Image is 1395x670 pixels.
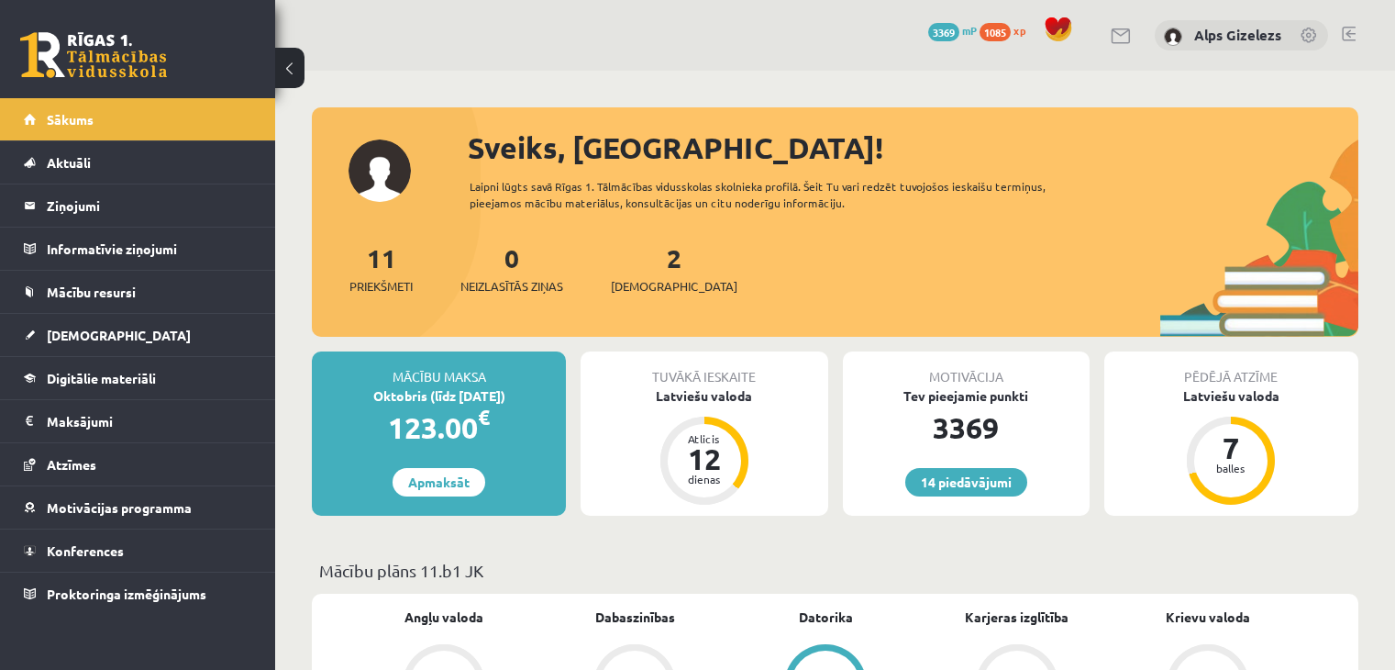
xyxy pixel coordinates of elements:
div: 123.00 [312,406,566,450]
span: Motivācijas programma [47,499,192,516]
a: Sākums [24,98,252,140]
a: 11Priekšmeti [349,241,413,296]
a: Motivācijas programma [24,486,252,529]
a: Latviešu valoda 7 balles [1104,386,1358,508]
span: Atzīmes [47,456,96,473]
div: Tuvākā ieskaite [581,352,827,386]
a: Ziņojumi [24,184,252,227]
span: Proktoringa izmēģinājums [47,586,206,602]
span: Digitālie materiāli [47,370,156,386]
a: Aktuāli [24,141,252,184]
div: 12 [677,444,732,474]
a: Rīgas 1. Tālmācības vidusskola [20,32,167,78]
span: Mācību resursi [47,284,136,300]
span: 1085 [980,23,1011,41]
span: xp [1013,23,1025,38]
p: Mācību plāns 11.b1 JK [319,558,1351,583]
div: Laipni lūgts savā Rīgas 1. Tālmācības vidusskolas skolnieka profilā. Šeit Tu vari redzēt tuvojošo... [470,178,1098,211]
a: Proktoringa izmēģinājums [24,573,252,615]
div: 3369 [843,406,1090,450]
a: Dabaszinības [595,608,675,627]
a: Krievu valoda [1166,608,1250,627]
div: Motivācija [843,352,1090,386]
a: 14 piedāvājumi [905,468,1027,497]
a: Latviešu valoda Atlicis 12 dienas [581,386,827,508]
a: Angļu valoda [404,608,483,627]
img: Alps Gizelezs [1164,28,1182,46]
div: dienas [677,474,732,485]
a: 2[DEMOGRAPHIC_DATA] [611,241,737,296]
a: Atzīmes [24,443,252,486]
span: Neizlasītās ziņas [460,277,563,296]
legend: Maksājumi [47,400,252,442]
a: 1085 xp [980,23,1035,38]
div: 7 [1203,433,1258,463]
a: 3369 mP [928,23,977,38]
a: Konferences [24,530,252,572]
legend: Informatīvie ziņojumi [47,228,252,270]
span: Aktuāli [47,154,91,171]
div: Oktobris (līdz [DATE]) [312,386,566,406]
a: Digitālie materiāli [24,357,252,399]
a: Maksājumi [24,400,252,442]
span: Priekšmeti [349,277,413,296]
div: Latviešu valoda [1104,386,1358,406]
div: balles [1203,463,1258,474]
div: Atlicis [677,433,732,444]
span: Sākums [47,111,94,128]
div: Latviešu valoda [581,386,827,406]
span: [DEMOGRAPHIC_DATA] [47,327,191,343]
span: Konferences [47,542,124,559]
legend: Ziņojumi [47,184,252,227]
span: 3369 [928,23,959,41]
a: [DEMOGRAPHIC_DATA] [24,314,252,356]
a: Karjeras izglītība [965,608,1068,627]
a: Informatīvie ziņojumi [24,228,252,270]
a: Apmaksāt [393,468,485,497]
div: Mācību maksa [312,352,566,386]
span: [DEMOGRAPHIC_DATA] [611,277,737,296]
div: Tev pieejamie punkti [843,386,1090,406]
a: 0Neizlasītās ziņas [460,241,563,296]
span: mP [962,23,977,38]
a: Alps Gizelezs [1194,26,1281,44]
a: Datorika [799,608,853,627]
div: Pēdējā atzīme [1104,352,1358,386]
div: Sveiks, [GEOGRAPHIC_DATA]! [468,126,1358,170]
span: € [478,404,490,430]
a: Mācību resursi [24,271,252,313]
